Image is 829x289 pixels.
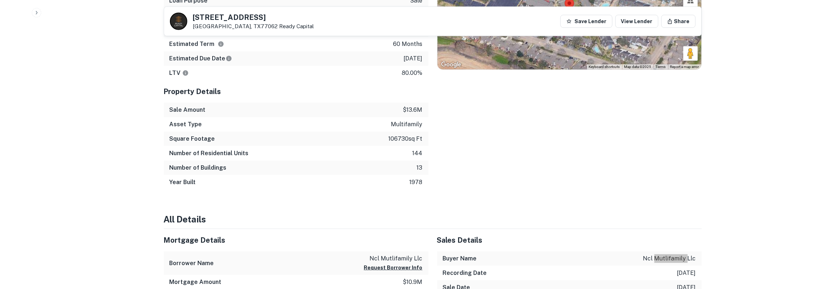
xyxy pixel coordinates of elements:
[560,15,612,28] button: Save Lender
[218,41,224,47] svg: Term is based on a standard schedule for this type of loan.
[793,231,829,266] iframe: Chat Widget
[170,178,196,187] h6: Year Built
[389,135,423,143] p: 106730 sq ft
[193,14,314,21] h5: [STREET_ADDRESS]
[182,70,189,76] svg: LTVs displayed on the website are for informational purposes only and may be reported incorrectly...
[656,65,666,69] a: Terms (opens in new tab)
[164,235,428,246] h5: Mortgage Details
[404,54,423,63] p: [DATE]
[437,235,702,246] h5: Sales Details
[364,254,423,263] p: ncl mutlifamily llc
[417,163,423,172] p: 13
[170,106,206,114] h6: Sale Amount
[170,54,232,63] h6: Estimated Due Date
[170,69,189,77] h6: LTV
[443,269,487,277] h6: Recording Date
[403,106,423,114] p: $13.6m
[170,163,227,172] h6: Number of Buildings
[391,120,423,129] p: multifamily
[589,64,620,69] button: Keyboard shortcuts
[677,269,696,277] p: [DATE]
[164,213,702,226] h4: All Details
[170,40,224,48] h6: Estimated Term
[403,278,423,286] p: $10.9m
[643,254,696,263] p: ncl mutlifamily llc
[364,263,423,272] button: Request Borrower Info
[164,86,428,97] h5: Property Details
[393,40,423,48] p: 60 months
[439,60,463,69] img: Google
[170,135,215,143] h6: Square Footage
[170,259,214,268] h6: Borrower Name
[661,15,696,28] button: Share
[624,65,651,69] span: Map data ©2025
[439,60,463,69] a: Open this area in Google Maps (opens a new window)
[683,46,698,61] button: Drag Pegman onto the map to open Street View
[170,149,249,158] h6: Number of Residential Units
[193,23,314,30] p: [GEOGRAPHIC_DATA], TX77062
[226,55,232,62] svg: Estimate is based on a standard schedule for this type of loan.
[443,254,477,263] h6: Buyer Name
[402,69,423,77] p: 80.00%
[170,120,202,129] h6: Asset Type
[410,178,423,187] p: 1978
[615,15,658,28] a: View Lender
[670,65,699,69] a: Report a map error
[170,278,222,286] h6: Mortgage Amount
[413,149,423,158] p: 144
[279,23,314,29] a: Ready Capital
